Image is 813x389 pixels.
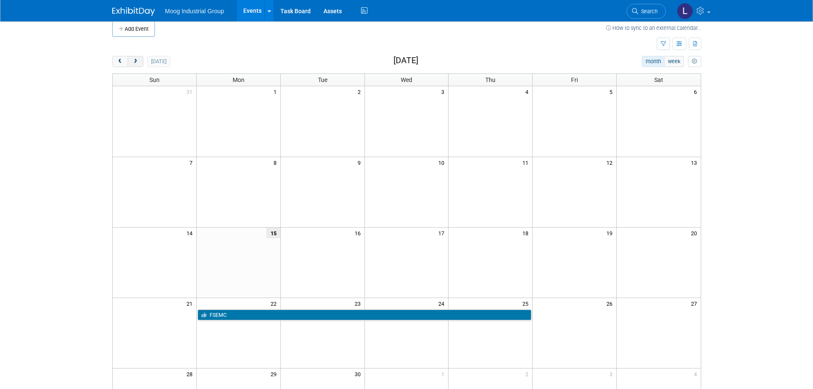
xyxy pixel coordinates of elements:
span: 9 [357,157,364,168]
span: 24 [437,298,448,309]
img: ExhibitDay [112,7,155,16]
span: 15 [266,228,280,238]
span: Thu [485,76,495,83]
span: 27 [690,298,701,309]
span: 26 [606,298,616,309]
button: myCustomButton [688,56,701,67]
a: Search [627,4,666,19]
button: [DATE] [147,56,170,67]
span: Mon [233,76,245,83]
span: 25 [522,298,532,309]
span: 7 [189,157,196,168]
span: Wed [401,76,412,83]
button: prev [112,56,128,67]
span: 1 [440,369,448,379]
span: 22 [270,298,280,309]
span: 23 [354,298,364,309]
span: 1 [273,86,280,97]
span: 3 [440,86,448,97]
span: 18 [522,228,532,238]
span: 2 [525,369,532,379]
span: Moog Industrial Group [165,8,224,15]
span: Tue [318,76,327,83]
span: 4 [525,86,532,97]
span: Sun [149,76,160,83]
span: 28 [186,369,196,379]
span: 10 [437,157,448,168]
span: Fri [571,76,578,83]
span: 21 [186,298,196,309]
span: 19 [606,228,616,238]
span: Search [638,8,658,15]
span: 2 [357,86,364,97]
span: 4 [693,369,701,379]
a: How to sync to an external calendar... [606,25,701,31]
span: 13 [690,157,701,168]
span: 12 [606,157,616,168]
span: 20 [690,228,701,238]
span: 6 [693,86,701,97]
span: 29 [270,369,280,379]
span: 31 [186,86,196,97]
button: month [642,56,664,67]
button: Add Event [112,21,155,37]
span: 14 [186,228,196,238]
i: Personalize Calendar [692,59,697,64]
span: 3 [609,369,616,379]
button: next [128,56,143,67]
span: 11 [522,157,532,168]
button: week [664,56,684,67]
span: 30 [354,369,364,379]
span: 5 [609,86,616,97]
span: 16 [354,228,364,238]
img: Laura Reilly [677,3,693,19]
a: FSEMC [198,310,531,321]
span: 17 [437,228,448,238]
h2: [DATE] [393,56,418,65]
span: Sat [654,76,663,83]
span: 8 [273,157,280,168]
